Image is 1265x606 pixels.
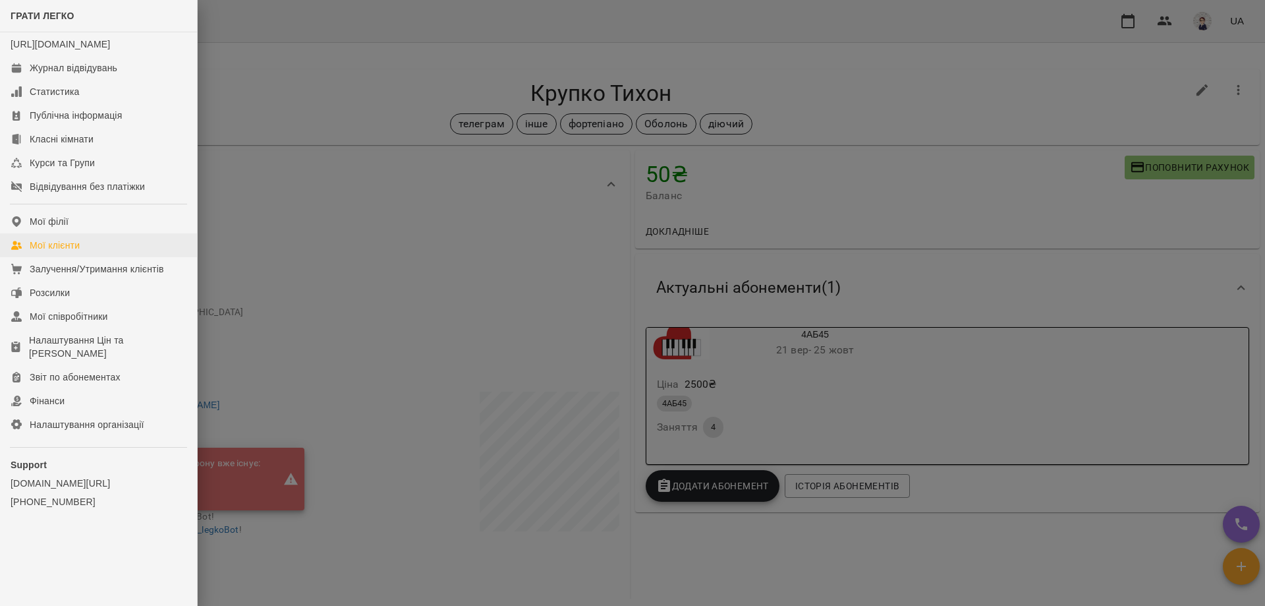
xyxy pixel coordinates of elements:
[30,310,108,323] div: Мої співробітники
[11,39,110,49] a: [URL][DOMAIN_NAME]
[30,85,80,98] div: Статистика
[30,133,94,146] div: Класні кімнати
[11,495,186,508] a: [PHONE_NUMBER]
[30,61,117,75] div: Журнал відвідувань
[30,262,164,276] div: Залучення/Утримання клієнтів
[30,215,69,228] div: Мої філії
[30,156,95,169] div: Курси та Групи
[30,109,122,122] div: Публічна інформація
[30,371,121,384] div: Звіт по абонементах
[30,239,80,252] div: Мої клієнти
[11,458,186,471] p: Support
[11,11,74,21] span: ГРАТИ ЛЕГКО
[11,477,186,490] a: [DOMAIN_NAME][URL]
[30,180,145,193] div: Відвідування без платіжки
[30,286,70,299] div: Розсилки
[29,334,186,360] div: Налаштування Цін та [PERSON_NAME]
[30,418,144,431] div: Налаштування організації
[30,394,65,408] div: Фінанси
